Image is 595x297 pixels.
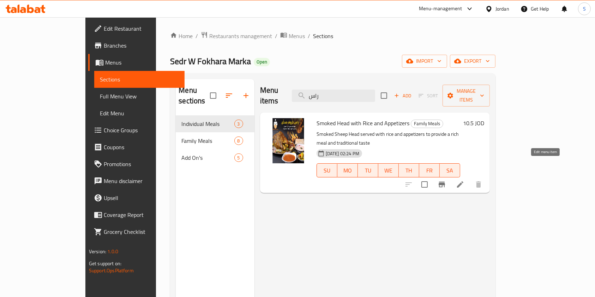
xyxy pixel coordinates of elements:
[391,90,414,101] span: Add item
[209,32,272,40] span: Restaurants management
[181,153,234,162] span: Add On's
[448,87,484,104] span: Manage items
[275,32,277,40] li: /
[433,176,450,193] button: Branch-specific-item
[320,165,335,176] span: SU
[463,118,484,128] h6: 10.5 JOD
[402,165,416,176] span: TH
[104,177,179,185] span: Menu disclaimer
[280,31,305,41] a: Menus
[88,54,185,71] a: Menus
[104,228,179,236] span: Grocery Checklist
[378,163,399,177] button: WE
[313,32,333,40] span: Sections
[107,247,118,256] span: 1.0.0
[100,75,179,84] span: Sections
[88,172,185,189] a: Menu disclaimer
[104,160,179,168] span: Promotions
[450,55,495,68] button: export
[104,211,179,219] span: Coverage Report
[308,32,310,40] li: /
[234,153,243,162] div: items
[317,118,409,128] span: Smoked Head with Rice and Appetizers
[419,5,462,13] div: Menu-management
[88,223,185,240] a: Grocery Checklist
[170,53,251,69] span: Sedr W Fokhara Marka
[443,85,490,107] button: Manage items
[361,165,375,176] span: TU
[422,165,437,176] span: FR
[402,55,447,68] button: import
[254,59,270,65] span: Open
[104,194,179,202] span: Upsell
[89,266,134,275] a: Support.OpsPlatform
[176,149,254,166] div: Add On's5
[495,5,509,13] div: Jordan
[89,259,121,268] span: Get support on:
[470,176,487,193] button: delete
[176,115,254,132] div: Individual Meals3
[176,132,254,149] div: Family Meals8
[181,120,234,128] span: Individual Meals
[94,105,185,122] a: Edit Menu
[201,31,272,41] a: Restaurants management
[88,206,185,223] a: Coverage Report
[391,90,414,101] button: Add
[88,189,185,206] a: Upsell
[260,85,283,106] h2: Menu items
[89,247,106,256] span: Version:
[94,88,185,105] a: Full Menu View
[88,139,185,156] a: Coupons
[88,156,185,172] a: Promotions
[104,41,179,50] span: Branches
[292,90,375,102] input: search
[235,154,243,161] span: 5
[234,137,243,145] div: items
[408,57,441,66] span: import
[221,87,238,104] span: Sort sections
[337,163,358,177] button: MO
[104,126,179,134] span: Choice Groups
[181,137,234,145] span: Family Meals
[179,85,210,106] h2: Menu sections
[358,163,378,177] button: TU
[417,177,432,192] span: Select to update
[399,163,419,177] button: TH
[88,37,185,54] a: Branches
[170,31,495,41] nav: breadcrumb
[104,24,179,33] span: Edit Restaurant
[105,58,179,67] span: Menus
[419,163,440,177] button: FR
[414,90,443,101] span: Select section first
[88,20,185,37] a: Edit Restaurant
[176,113,254,169] nav: Menu sections
[289,32,305,40] span: Menus
[317,163,337,177] button: SU
[440,163,460,177] button: SA
[377,88,391,103] span: Select section
[235,138,243,144] span: 8
[238,87,254,104] button: Add section
[340,165,355,176] span: MO
[266,118,311,163] img: Smoked Head with Rice and Appetizers
[100,109,179,117] span: Edit Menu
[393,92,412,100] span: Add
[254,58,270,66] div: Open
[206,88,221,103] span: Select all sections
[443,165,457,176] span: SA
[196,32,198,40] li: /
[235,121,243,127] span: 3
[323,150,362,157] span: [DATE] 02:24 PM
[381,165,396,176] span: WE
[88,122,185,139] a: Choice Groups
[94,71,185,88] a: Sections
[317,130,460,147] p: Smoked Sheep Head served with rice and appetizers to provide a rich meal and traditional taste
[234,120,243,128] div: items
[411,120,443,128] span: Family Meals
[104,143,179,151] span: Coupons
[456,57,490,66] span: export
